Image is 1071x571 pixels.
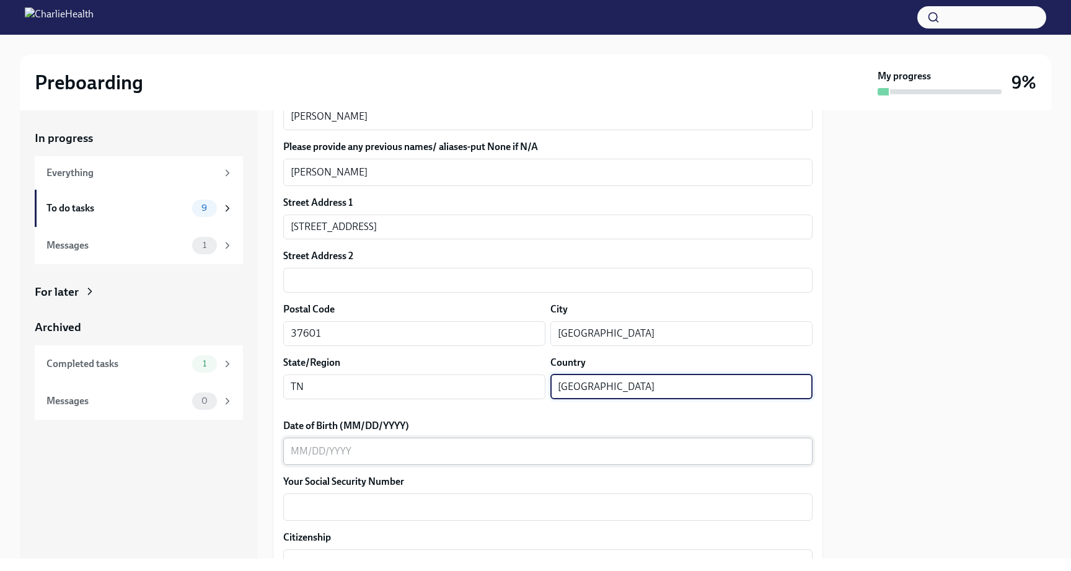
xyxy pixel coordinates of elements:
[194,203,214,213] span: 9
[46,394,187,408] div: Messages
[35,345,243,383] a: Completed tasks1
[283,303,335,316] label: Postal Code
[291,109,805,124] textarea: [PERSON_NAME]
[283,196,353,210] label: Street Address 1
[283,419,813,433] label: Date of Birth (MM/DD/YYYY)
[1011,71,1036,94] h3: 9%
[35,190,243,227] a: To do tasks9
[35,130,243,146] a: In progress
[194,396,215,405] span: 0
[878,69,931,83] strong: My progress
[35,383,243,420] a: Messages0
[550,356,586,370] label: Country
[35,319,243,335] a: Archived
[35,70,143,95] h2: Preboarding
[46,239,187,252] div: Messages
[35,284,79,300] div: For later
[195,241,214,250] span: 1
[46,166,217,180] div: Everything
[35,284,243,300] a: For later
[46,357,187,371] div: Completed tasks
[291,165,805,180] textarea: [PERSON_NAME]
[46,201,187,215] div: To do tasks
[283,531,813,544] label: Citizenship
[283,140,813,154] label: Please provide any previous names/ aliases-put None if N/A
[283,356,340,370] label: State/Region
[35,227,243,264] a: Messages1
[550,303,568,316] label: City
[25,7,94,27] img: CharlieHealth
[283,249,353,263] label: Street Address 2
[195,359,214,368] span: 1
[283,475,813,489] label: Your Social Security Number
[35,156,243,190] a: Everything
